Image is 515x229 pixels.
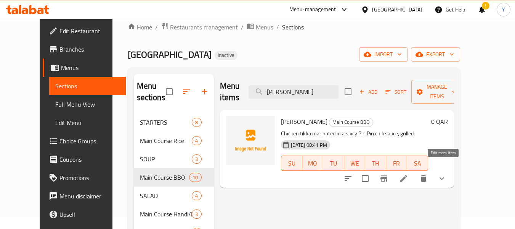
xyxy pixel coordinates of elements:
span: Branches [59,45,120,54]
span: Edit Restaurant [59,26,120,36]
span: Restaurants management [170,23,238,32]
div: items [192,118,201,127]
span: Y [502,5,505,14]
span: Full Menu View [55,100,120,109]
div: Inactive [215,51,237,60]
span: 8 [192,119,201,126]
span: Select all sections [161,84,177,100]
span: Main Course BBQ [140,173,189,182]
span: Inactive [215,52,237,58]
button: Branch-specific-item [375,169,393,188]
li: / [241,23,244,32]
h6: 0 QAR [431,116,448,127]
a: Choice Groups [43,132,126,150]
li: / [276,23,279,32]
span: Main Course Rice [140,136,192,145]
button: show more [433,169,451,188]
button: WE [344,156,365,171]
span: [GEOGRAPHIC_DATA] [128,46,212,63]
button: MO [302,156,323,171]
span: Sort [385,88,406,96]
span: SA [410,158,425,169]
a: Upsell [43,205,126,224]
span: Add item [356,86,380,98]
a: Sections [49,77,126,95]
img: Perri Perri Lava Tikka [226,116,275,165]
span: Promotions [59,173,120,182]
div: Main Course BBQ10 [134,168,214,187]
button: import [359,47,408,62]
a: Menu disclaimer [43,187,126,205]
span: Menu disclaimer [59,192,120,201]
button: delete [414,169,433,188]
span: WE [347,158,362,169]
span: Main Course BBQ [329,118,373,127]
span: Upsell [59,210,120,219]
button: Sort [383,86,408,98]
button: SU [281,156,302,171]
h2: Menu sections [137,80,166,103]
a: Menus [43,58,126,77]
span: SALAD [140,191,192,200]
span: Manage items [417,82,456,101]
li: / [155,23,158,32]
span: Sections [282,23,304,32]
span: Coupons [59,155,120,164]
span: Sort sections [177,83,196,101]
a: Full Menu View [49,95,126,114]
a: Home [128,23,152,32]
input: search [249,85,339,99]
div: items [192,154,201,164]
button: TU [323,156,344,171]
button: Add section [196,83,214,101]
span: Edit Menu [55,118,120,127]
span: 3 [192,156,201,163]
h2: Menu items [220,80,240,103]
a: Menus [247,22,273,32]
button: export [411,47,460,62]
button: SA [407,156,428,171]
span: STARTERS [140,118,192,127]
span: Select to update [357,171,373,187]
span: SOUP [140,154,192,164]
p: Chicken tikka marinated in a spicy Piri Piri chili sauce, grilled. [281,129,428,138]
span: 4 [192,137,201,145]
span: FR [389,158,404,169]
span: 4 [192,192,201,200]
span: Sections [55,81,120,91]
span: Menus [61,63,120,72]
div: SOUP3 [134,150,214,168]
button: Add [356,86,380,98]
div: Main Course Handi/Karahi3 [134,205,214,223]
div: items [189,173,201,182]
a: Edit Restaurant [43,22,126,40]
button: sort-choices [339,169,357,188]
span: MO [305,158,320,169]
button: TH [365,156,386,171]
svg: Show Choices [437,174,446,183]
div: Main Course Rice4 [134,132,214,150]
span: [PERSON_NAME] [281,116,327,127]
button: FR [386,156,407,171]
div: STARTERS8 [134,113,214,132]
span: Menus [256,23,273,32]
span: SU [284,158,299,169]
div: items [192,136,201,145]
div: SALAD4 [134,187,214,205]
span: export [417,50,454,59]
span: import [365,50,402,59]
div: Menu-management [289,5,336,14]
span: Choice Groups [59,136,120,146]
span: [DATE] 08:41 PM [288,141,330,149]
span: 3 [192,211,201,218]
a: Promotions [43,169,126,187]
a: Coupons [43,150,126,169]
button: Manage items [411,80,462,104]
a: Edit Menu [49,114,126,132]
span: TH [368,158,383,169]
div: items [192,191,201,200]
